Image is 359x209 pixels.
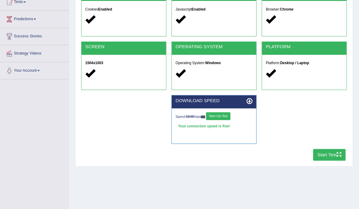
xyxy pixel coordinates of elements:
h2: SCREEN [85,44,162,49]
strong: 1504x1003 [85,61,103,65]
strong: Windows [205,61,221,65]
h5: Platform: [266,61,343,65]
img: ajax-loader-fb-connection.gif [201,116,205,118]
h5: Operating System: [176,61,253,65]
strong: Enabled [98,7,112,11]
strong: Chrome [280,7,294,11]
a: Your Account [0,62,69,77]
strong: Enabled [192,7,206,11]
div: Your connection speed is fine! [176,123,253,131]
button: Start Test [313,149,346,161]
strong: Desktop / Laptop [280,61,309,65]
h2: DOWNLOAD SPEED [176,98,253,103]
strong: 6848 [186,115,194,118]
a: Strategy Videos [0,45,69,60]
h2: PLATFORM [266,44,343,49]
a: Success Stories [0,28,69,43]
button: Start 10s Test [206,112,231,120]
div: Speed: Kbps [176,112,253,121]
h5: Browser: [266,8,343,11]
h5: Javascript [176,8,253,11]
h5: Cookies [85,8,162,11]
h2: OPERATING SYSTEM [176,44,253,49]
a: Predictions [0,11,69,26]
